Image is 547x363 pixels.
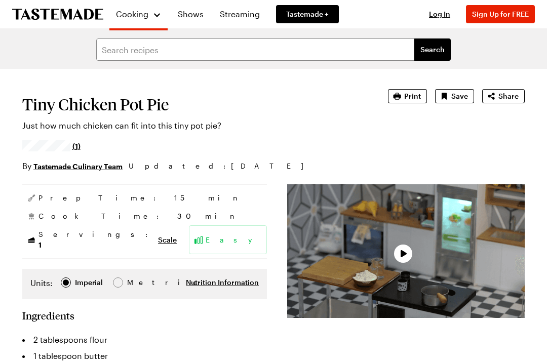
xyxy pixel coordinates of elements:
span: Metric [127,277,149,288]
h1: Tiny Chicken Pot Pie [22,95,360,113]
span: Cook Time: 30 min [38,211,238,221]
span: Sign Up for FREE [472,10,529,18]
button: Log In [419,9,460,19]
span: Easy [206,235,262,245]
span: Share [498,91,519,101]
span: Servings: [38,229,153,250]
label: Units: [30,277,53,289]
button: Cooking [115,4,162,24]
button: Play Video [394,245,412,263]
button: Print [388,89,427,103]
span: (1) [72,141,81,151]
video-js: Video Player [287,184,525,318]
a: Tastemade Culinary Team [33,160,123,172]
button: Sign Up for FREE [466,5,535,23]
a: Tastemade + [276,5,339,23]
a: To Tastemade Home Page [12,9,103,20]
a: 5/5 stars from 1 reviews [22,142,81,150]
p: By [22,160,123,172]
button: Save recipe [435,89,474,103]
span: Prep Time: 15 min [38,193,241,203]
span: Save [451,91,468,101]
span: Log In [429,10,450,18]
button: Scale [158,235,177,245]
span: 1 [38,239,42,249]
div: Imperial Metric [30,277,148,291]
span: Search [420,45,445,55]
span: Print [404,91,421,101]
button: Nutrition Information [186,277,259,288]
p: Just how much chicken can fit into this tiny pot pie? [22,119,360,132]
div: Imperial [75,277,103,288]
div: Metric [127,277,148,288]
span: Tastemade + [286,9,329,19]
button: filters [414,38,451,61]
li: 2 tablespoons flour [22,332,267,348]
button: Share [482,89,525,103]
input: Search recipes [96,38,414,61]
h2: Ingredients [22,309,74,321]
span: Imperial [75,277,104,288]
span: Updated : [DATE] [129,160,314,172]
span: Cooking [116,9,148,19]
